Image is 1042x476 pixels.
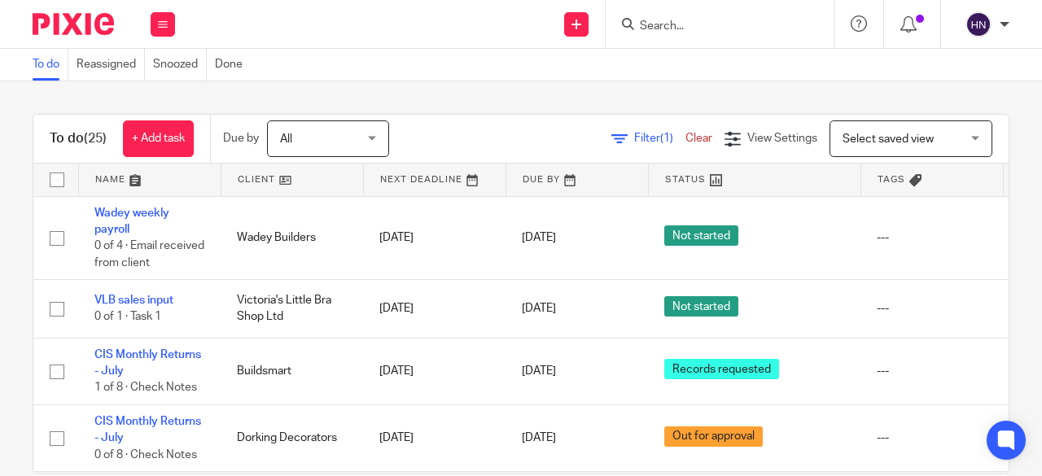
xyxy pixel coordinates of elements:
td: Buildsmart [221,338,363,404]
span: Tags [878,175,905,184]
td: Victoria's Little Bra Shop Ltd [221,280,363,338]
img: Pixie [33,13,114,35]
span: 0 of 4 · Email received from client [94,240,204,269]
span: Not started [664,225,738,246]
a: Clear [685,133,712,144]
span: [DATE] [522,232,556,243]
td: [DATE] [363,404,506,471]
td: [DATE] [363,196,506,280]
span: Not started [664,296,738,317]
span: [DATE] [522,432,556,443]
td: [DATE] [363,280,506,338]
a: Wadey weekly payroll [94,207,169,235]
div: --- [877,229,987,246]
a: CIS Monthly Returns - July [94,349,201,377]
span: [DATE] [522,365,556,377]
div: --- [877,363,987,379]
span: (25) [84,132,107,145]
span: [DATE] [522,303,556,314]
span: 1 of 8 · Check Notes [94,382,197,394]
span: Select saved view [843,133,934,145]
td: [DATE] [363,338,506,404]
span: Out for approval [664,426,763,447]
span: Filter [634,133,685,144]
a: + Add task [123,120,194,157]
a: Reassigned [77,49,145,81]
span: View Settings [747,133,817,144]
a: CIS Monthly Returns - July [94,416,201,443]
a: VLB sales input [94,295,173,306]
img: svg%3E [965,11,992,37]
span: (1) [660,133,673,144]
span: All [280,133,292,145]
a: To do [33,49,68,81]
a: Snoozed [153,49,207,81]
a: Done [215,49,251,81]
input: Search [638,20,785,34]
span: 0 of 1 · Task 1 [94,312,161,323]
span: 0 of 8 · Check Notes [94,449,197,461]
div: --- [877,300,987,317]
td: Wadey Builders [221,196,363,280]
p: Due by [223,130,259,146]
h1: To do [50,130,107,147]
div: --- [877,430,987,446]
span: Records requested [664,359,779,379]
td: Dorking Decorators [221,404,363,471]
